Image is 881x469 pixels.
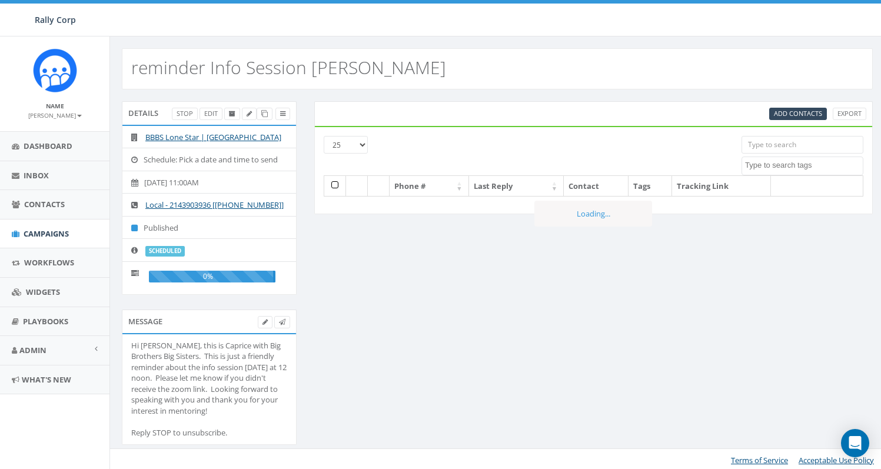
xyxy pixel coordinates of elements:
span: CSV files only [774,109,822,118]
a: Stop [172,108,198,120]
a: Add Contacts [769,108,827,120]
img: Icon_1.png [33,48,77,92]
div: Open Intercom Messenger [841,429,869,457]
a: [PERSON_NAME] [28,109,82,120]
th: Phone # [390,176,469,197]
span: Campaigns [24,228,69,239]
span: Clone Campaign [261,109,268,118]
span: Edit Campaign Title [247,109,252,118]
span: Playbooks [23,316,68,327]
a: Edit [200,108,222,120]
span: Edit Campaign Body [262,317,268,326]
span: Archive Campaign [229,109,235,118]
span: Rally Corp [35,14,76,25]
span: View Campaign Delivery Statistics [280,109,285,118]
a: BBBS Lone Star | [GEOGRAPHIC_DATA] [145,132,281,142]
span: Workflows [24,257,74,268]
li: Published [122,216,296,240]
small: Name [46,102,64,110]
i: Schedule: Pick a date and time to send [131,156,144,164]
small: [PERSON_NAME] [28,111,82,119]
div: Hi [PERSON_NAME], this is Caprice with Big Brothers Big Sisters. This is just a friendly reminder... [131,340,287,438]
th: Tags [629,176,672,197]
textarea: Search [745,160,863,171]
span: What's New [22,374,71,385]
span: Contacts [24,199,65,209]
div: Details [122,101,297,125]
span: Admin [19,345,46,355]
input: Type to search [742,136,863,154]
div: Loading... [534,201,652,227]
span: Dashboard [24,141,72,151]
a: Local - 2143903936 [[PHONE_NUMBER]] [145,199,284,210]
th: Last Reply [469,176,564,197]
span: Inbox [24,170,49,181]
div: Message [122,310,297,333]
a: Acceptable Use Policy [799,455,874,465]
th: Contact [564,176,629,197]
a: Terms of Service [731,455,788,465]
span: Widgets [26,287,60,297]
span: Add Contacts [774,109,822,118]
li: Schedule: Pick a date and time to send [122,148,296,171]
i: Published [131,224,144,232]
li: [DATE] 11:00AM [122,171,296,194]
span: Send Test Message [279,317,285,326]
h2: reminder Info Session [PERSON_NAME] [131,58,446,77]
div: 0% [149,271,275,282]
th: Tracking Link [672,176,771,197]
a: Export [833,108,866,120]
label: scheduled [145,246,185,257]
